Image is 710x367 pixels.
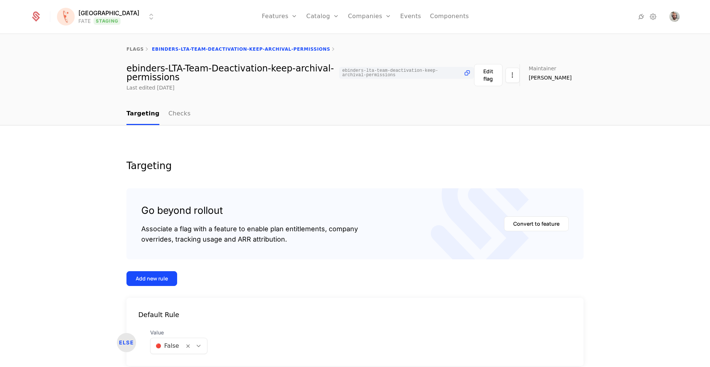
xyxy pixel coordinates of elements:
[94,17,121,25] span: Staging
[141,224,358,245] div: Associate a flag with a feature to enable plan entitlements, company overrides, tracking usage an...
[126,103,159,125] a: Targeting
[126,64,474,82] div: ebinders-LTA-Team-Deactivation-keep-archival-permissions
[136,275,168,282] div: Add new rule
[126,103,584,125] nav: Main
[168,103,190,125] a: Checks
[59,9,156,25] button: Select environment
[637,12,646,21] a: Integrations
[150,329,207,336] span: Value
[483,68,493,83] div: Edit flag
[126,103,190,125] ul: Choose Sub Page
[117,333,136,352] div: ELSE
[529,74,572,81] span: [PERSON_NAME]
[649,12,657,21] a: Settings
[126,161,584,171] div: Targeting
[126,310,584,320] div: Default Rule
[504,216,569,231] button: Convert to feature
[126,271,177,286] button: Add new rule
[57,8,75,26] img: Florence
[474,64,503,86] button: Edit flag
[669,11,680,22] button: Open user button
[529,66,557,71] span: Maintainer
[126,84,175,91] div: Last edited [DATE]
[342,68,460,77] span: ebinders-lta-team-deactivation-keep-archival-permissions
[669,11,680,22] img: Marko Bera
[126,47,144,52] a: flags
[78,17,91,25] div: FATE
[506,64,520,86] button: Select action
[78,9,139,17] span: [GEOGRAPHIC_DATA]
[141,203,358,218] div: Go beyond rollout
